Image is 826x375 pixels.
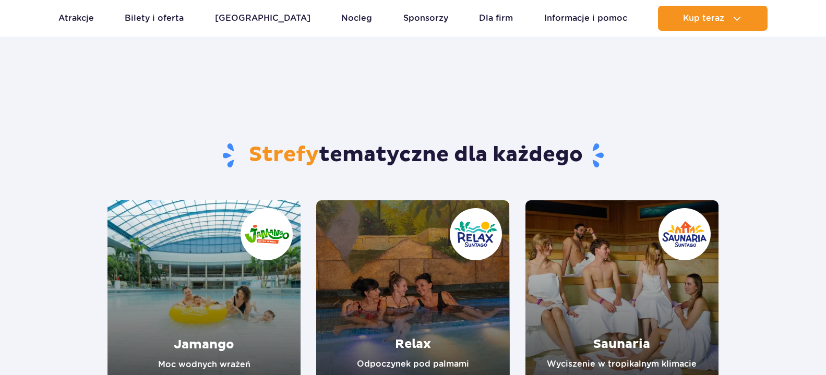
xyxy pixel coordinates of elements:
a: [GEOGRAPHIC_DATA] [215,6,310,31]
a: Atrakcje [58,6,94,31]
a: Sponsorzy [403,6,448,31]
a: Nocleg [341,6,372,31]
h1: tematyczne dla każdego [107,142,719,169]
a: Informacje i pomoc [544,6,627,31]
a: Bilety i oferta [125,6,184,31]
button: Kup teraz [658,6,768,31]
span: Kup teraz [683,14,724,23]
span: Strefy [249,142,319,168]
a: Dla firm [479,6,513,31]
